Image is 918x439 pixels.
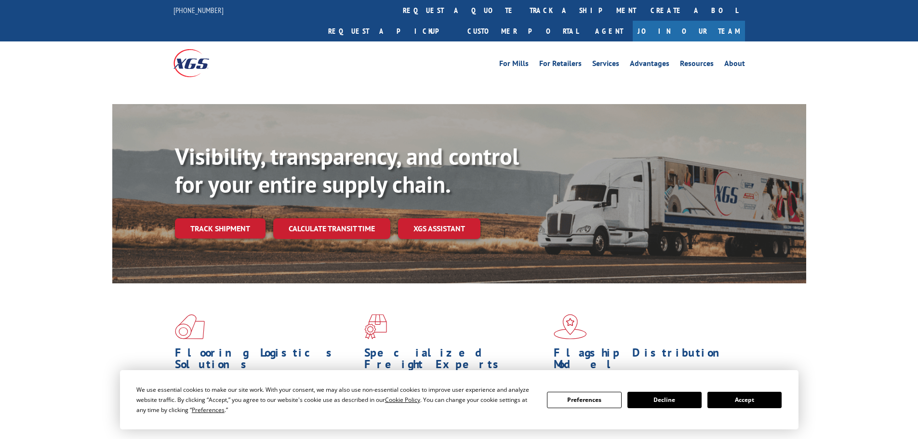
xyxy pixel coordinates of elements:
[364,314,387,339] img: xgs-icon-focused-on-flooring-red
[539,60,582,70] a: For Retailers
[592,60,619,70] a: Services
[630,60,669,70] a: Advantages
[175,141,519,199] b: Visibility, transparency, and control for your entire supply chain.
[554,314,587,339] img: xgs-icon-flagship-distribution-model-red
[680,60,714,70] a: Resources
[547,392,621,408] button: Preferences
[175,218,266,239] a: Track shipment
[554,347,736,375] h1: Flagship Distribution Model
[273,218,390,239] a: Calculate transit time
[120,370,798,429] div: Cookie Consent Prompt
[136,385,535,415] div: We use essential cookies to make our site work. With your consent, we may also use non-essential ...
[321,21,460,41] a: Request a pickup
[627,392,702,408] button: Decline
[398,218,480,239] a: XGS ASSISTANT
[173,5,224,15] a: [PHONE_NUMBER]
[364,347,546,375] h1: Specialized Freight Experts
[460,21,585,41] a: Customer Portal
[499,60,529,70] a: For Mills
[585,21,633,41] a: Agent
[724,60,745,70] a: About
[707,392,782,408] button: Accept
[385,396,420,404] span: Cookie Policy
[175,314,205,339] img: xgs-icon-total-supply-chain-intelligence-red
[192,406,225,414] span: Preferences
[175,347,357,375] h1: Flooring Logistics Solutions
[633,21,745,41] a: Join Our Team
